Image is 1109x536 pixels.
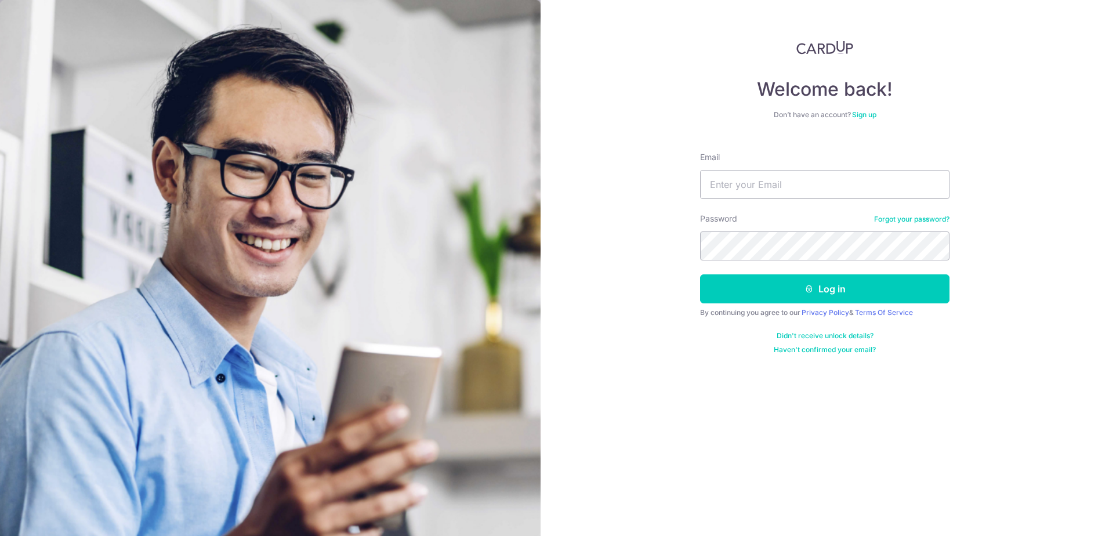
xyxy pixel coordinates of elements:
button: Log in [700,274,949,303]
a: Haven't confirmed your email? [774,345,876,354]
a: Sign up [852,110,876,119]
a: Didn't receive unlock details? [777,331,874,341]
input: Enter your Email [700,170,949,199]
label: Password [700,213,737,224]
a: Terms Of Service [855,308,913,317]
div: Don’t have an account? [700,110,949,119]
label: Email [700,151,720,163]
h4: Welcome back! [700,78,949,101]
a: Privacy Policy [802,308,849,317]
div: By continuing you agree to our & [700,308,949,317]
a: Forgot your password? [874,215,949,224]
img: CardUp Logo [796,41,853,55]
